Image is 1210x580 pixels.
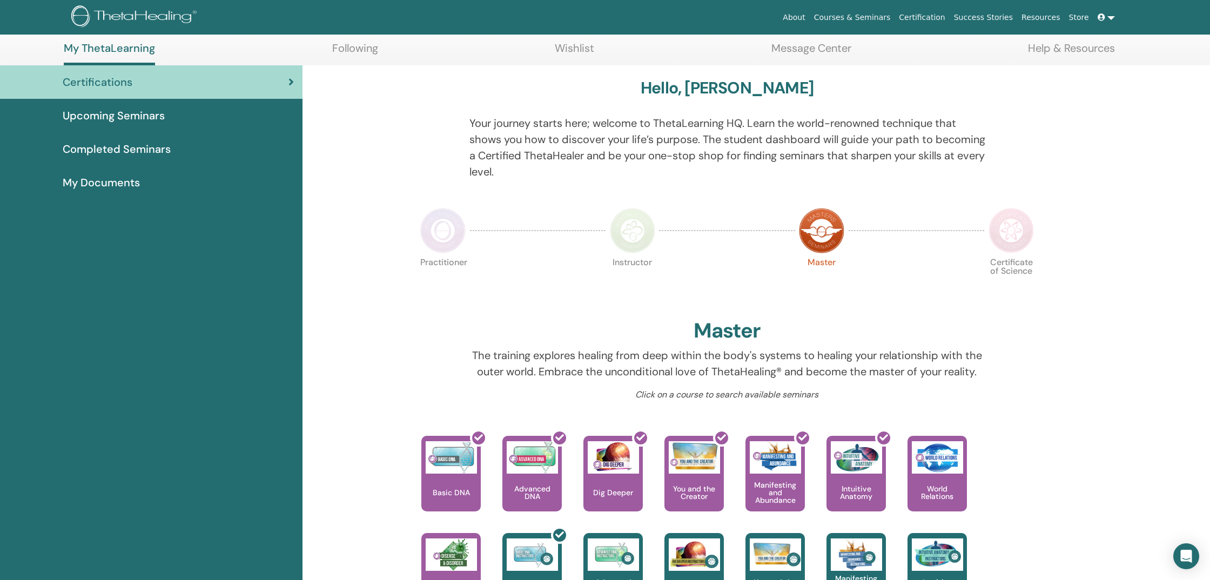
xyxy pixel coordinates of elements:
[641,78,814,98] h3: Hello, [PERSON_NAME]
[826,436,886,533] a: Intuitive Anatomy Intuitive Anatomy
[1028,42,1115,63] a: Help & Resources
[332,42,378,63] a: Following
[771,42,851,63] a: Message Center
[1173,543,1199,569] div: Open Intercom Messenger
[669,441,720,471] img: You and the Creator
[745,481,805,504] p: Manifesting and Abundance
[664,436,724,533] a: You and the Creator You and the Creator
[912,441,963,474] img: World Relations
[950,8,1017,28] a: Success Stories
[583,436,643,533] a: Dig Deeper Dig Deeper
[469,347,985,380] p: The training explores healing from deep within the body's systems to healing your relationship wi...
[502,436,562,533] a: Advanced DNA Advanced DNA
[907,485,967,500] p: World Relations
[895,8,949,28] a: Certification
[63,107,165,124] span: Upcoming Seminars
[63,141,171,157] span: Completed Seminars
[799,208,844,253] img: Master
[669,538,720,571] img: Dig Deeper Instructors
[664,485,724,500] p: You and the Creator
[912,538,963,571] img: Intuitive Anatomy Instructors
[71,5,200,30] img: logo.png
[826,485,886,500] p: Intuitive Anatomy
[831,441,882,474] img: Intuitive Anatomy
[1065,8,1093,28] a: Store
[421,436,481,533] a: Basic DNA Basic DNA
[426,538,477,571] img: Disease and Disorder
[507,441,558,474] img: Advanced DNA
[63,174,140,191] span: My Documents
[610,258,655,304] p: Instructor
[469,388,985,401] p: Click on a course to search available seminars
[502,485,562,500] p: Advanced DNA
[778,8,809,28] a: About
[831,538,882,571] img: Manifesting and Abundance Instructors
[745,436,805,533] a: Manifesting and Abundance Manifesting and Abundance
[694,319,761,343] h2: Master
[810,8,895,28] a: Courses & Seminars
[750,441,801,474] img: Manifesting and Abundance
[555,42,594,63] a: Wishlist
[989,208,1034,253] img: Certificate of Science
[1017,8,1065,28] a: Resources
[64,42,155,65] a: My ThetaLearning
[420,258,466,304] p: Practitioner
[588,441,639,474] img: Dig Deeper
[420,208,466,253] img: Practitioner
[507,538,558,571] img: Basic DNA Instructors
[426,441,477,474] img: Basic DNA
[588,538,639,571] img: Advanced DNA Instructors
[750,538,801,571] img: You and the Creator Instructors
[469,115,985,180] p: Your journey starts here; welcome to ThetaLearning HQ. Learn the world-renowned technique that sh...
[63,74,132,90] span: Certifications
[589,489,637,496] p: Dig Deeper
[610,208,655,253] img: Instructor
[989,258,1034,304] p: Certificate of Science
[907,436,967,533] a: World Relations World Relations
[799,258,844,304] p: Master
